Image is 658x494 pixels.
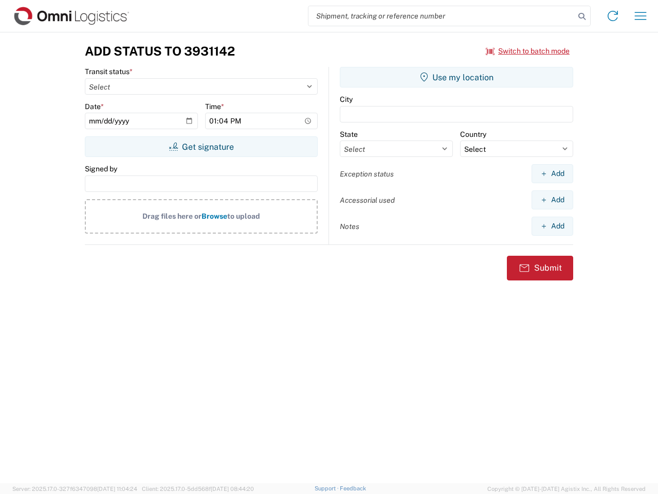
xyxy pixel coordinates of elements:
[340,67,573,87] button: Use my location
[227,212,260,220] span: to upload
[487,484,646,493] span: Copyright © [DATE]-[DATE] Agistix Inc., All Rights Reserved
[340,196,395,205] label: Accessorial used
[308,6,575,26] input: Shipment, tracking or reference number
[340,95,353,104] label: City
[460,130,486,139] label: Country
[85,164,117,173] label: Signed by
[340,169,394,179] label: Exception status
[205,102,224,111] label: Time
[340,222,359,231] label: Notes
[85,44,235,59] h3: Add Status to 3931142
[85,102,104,111] label: Date
[12,486,137,492] span: Server: 2025.17.0-327f6347098
[142,486,254,492] span: Client: 2025.17.0-5dd568f
[85,67,133,76] label: Transit status
[142,212,202,220] span: Drag files here or
[340,130,358,139] label: State
[97,486,137,492] span: [DATE] 11:04:24
[532,164,573,183] button: Add
[211,486,254,492] span: [DATE] 08:44:20
[532,217,573,236] button: Add
[85,136,318,157] button: Get signature
[315,485,340,491] a: Support
[532,190,573,209] button: Add
[507,256,573,280] button: Submit
[202,212,227,220] span: Browse
[340,485,366,491] a: Feedback
[486,43,570,60] button: Switch to batch mode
